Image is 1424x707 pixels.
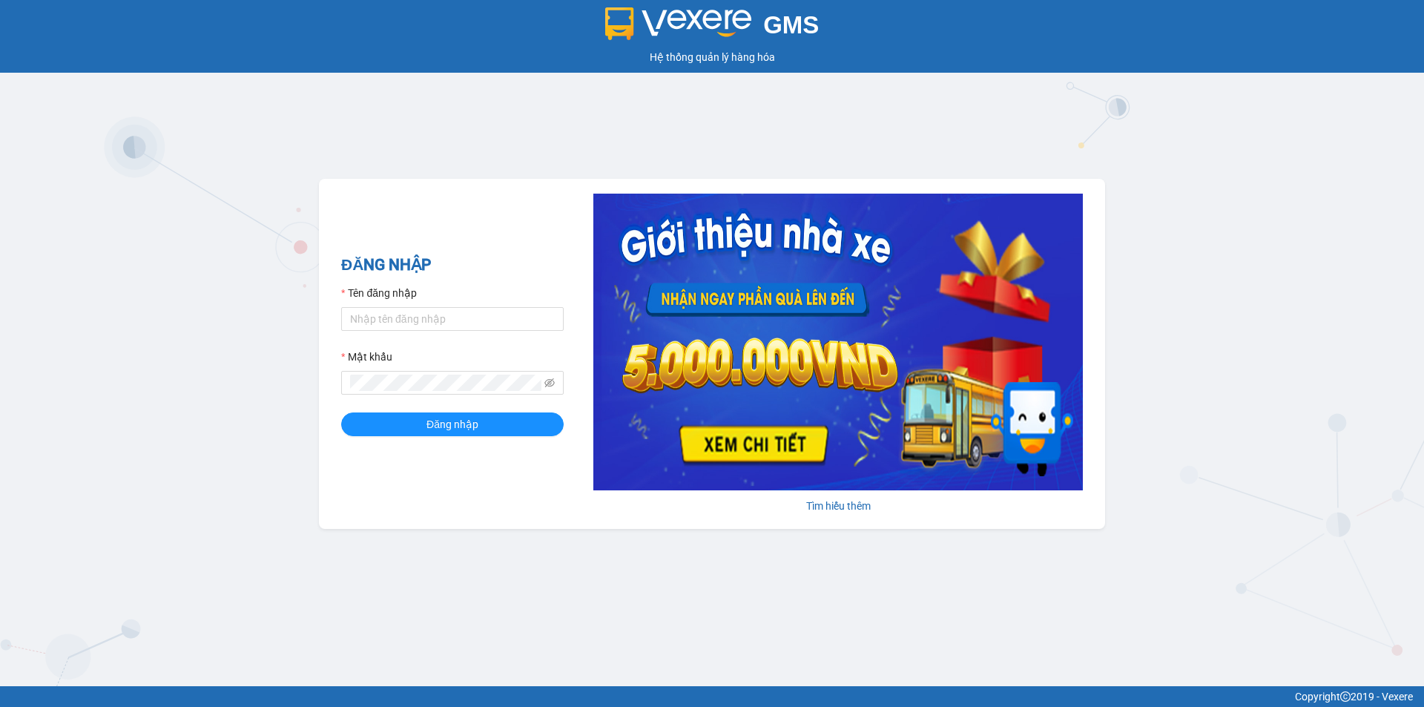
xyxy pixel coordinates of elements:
input: Mật khẩu [350,375,541,391]
img: logo 2 [605,7,752,40]
div: Tìm hiểu thêm [593,498,1083,514]
label: Tên đăng nhập [341,285,417,301]
span: copyright [1340,691,1351,702]
div: Copyright 2019 - Vexere [11,688,1413,705]
span: eye-invisible [544,378,555,388]
label: Mật khẩu [341,349,392,365]
button: Đăng nhập [341,412,564,436]
span: Đăng nhập [426,416,478,433]
a: GMS [605,22,820,34]
div: Hệ thống quản lý hàng hóa [4,49,1420,65]
input: Tên đăng nhập [341,307,564,331]
img: banner-0 [593,194,1083,490]
span: GMS [763,11,819,39]
h2: ĐĂNG NHẬP [341,253,564,277]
